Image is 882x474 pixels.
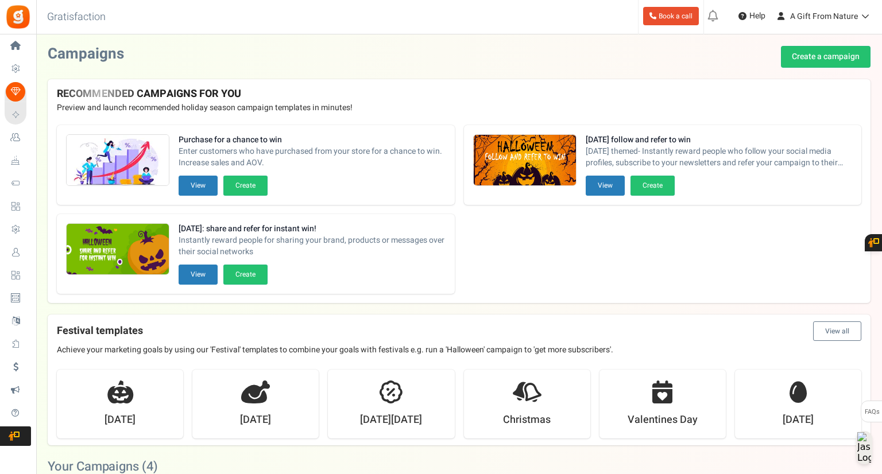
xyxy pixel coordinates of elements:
strong: Purchase for a chance to win [179,134,446,146]
img: Gratisfaction [5,4,31,30]
h3: Gratisfaction [34,6,118,29]
span: A Gift From Nature [790,10,858,22]
strong: [DATE] [240,413,271,428]
strong: [DATE] follow and refer to win [586,134,853,146]
h2: Your Campaigns ( ) [48,461,158,472]
span: Instantly reward people for sharing your brand, products or messages over their social networks [179,235,446,258]
img: Recommended Campaigns [67,224,169,275]
button: View all [813,321,861,341]
p: Achieve your marketing goals by using our 'Festival' templates to combine your goals with festiva... [57,344,861,356]
strong: Christmas [503,413,551,428]
strong: [DATE]: share and refer for instant win! [179,223,446,235]
img: Recommended Campaigns [67,135,169,187]
strong: Valentines Day [628,413,698,428]
strong: [DATE] [783,413,814,428]
button: View [179,265,218,285]
button: Create [223,265,268,285]
h4: RECOMMENDED CAMPAIGNS FOR YOU [57,88,861,100]
a: Help [734,7,770,25]
span: FAQs [864,401,880,423]
h4: Festival templates [57,321,861,341]
span: Enter customers who have purchased from your store for a chance to win. Increase sales and AOV. [179,146,446,169]
button: Create [223,176,268,196]
span: [DATE] themed- Instantly reward people who follow your social media profiles, subscribe to your n... [586,146,853,169]
button: View [586,176,625,196]
strong: [DATE] [105,413,136,428]
button: View [179,176,218,196]
p: Preview and launch recommended holiday season campaign templates in minutes! [57,102,861,114]
h2: Campaigns [48,46,124,63]
a: Create a campaign [781,46,871,68]
img: Recommended Campaigns [474,135,576,187]
strong: [DATE][DATE] [360,413,422,428]
a: Book a call [643,7,699,25]
span: Help [746,10,765,22]
button: Create [630,176,675,196]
